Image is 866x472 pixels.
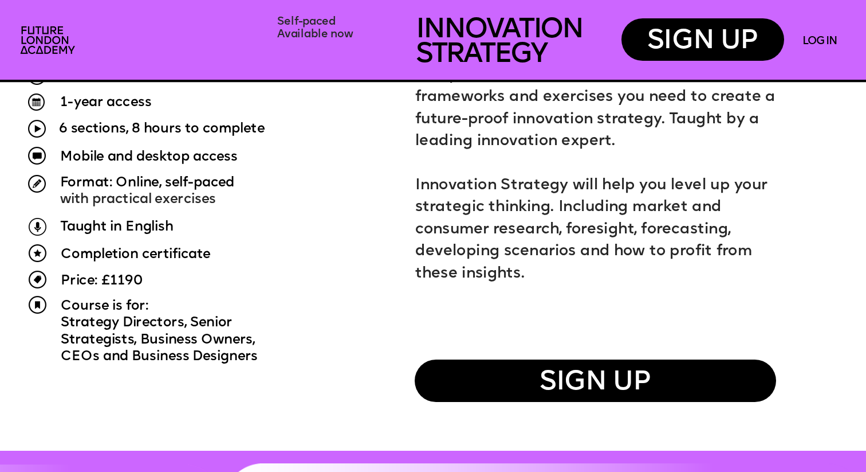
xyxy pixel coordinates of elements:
span: Completion certificate [61,248,210,262]
span: Price: £1190 [61,274,143,288]
img: upload-a750bc6f-f52f-43b6-9728-8737ad81f8c1.png [29,296,46,314]
span: Course is for: [61,299,149,313]
img: upload-2f72e7a8-3806-41e8-b55b-d754ac055a4a.png [15,21,82,61]
span: INNOVATION [416,16,582,44]
span: 1-year access [60,96,151,110]
img: upload-46f30c54-4dc4-4b6f-83d2-a1dbf5baa745.png [28,175,46,193]
img: upload-23374000-b70b-46d9-a071-d267d891162d.png [29,271,46,288]
span: Strategy Directors, Senior [61,317,233,330]
span: 6 sections, 8 hours to complete [59,122,265,136]
span: Innovation Strategy will help you level up your strategic thinking. Including market and consumer... [415,178,771,281]
span: Mobile and desktop access [60,150,238,164]
span: Format: Online, self-paced [60,175,234,189]
span: Strategists, Business Owners, [61,333,255,347]
span: CEOs and Business Designers [61,350,258,364]
span: Self-paced [277,16,336,27]
p: with practical exercises [60,174,365,208]
img: upload-22019272-f3c2-42d5-8ac0-1a7fb7f99565.png [28,147,46,165]
img: upload-9eb2eadd-7bf9-4b2b-b585-6dd8b9275b41.png [29,218,46,236]
img: upload-d48f716b-e876-41cd-bec0-479d4f1408e9.png [29,244,46,262]
img: upload-60f0cde6-1fc7-443c-af28-15e41498aeec.png [28,120,46,138]
a: LOG IN [802,36,836,46]
span: Taught in English [60,221,174,235]
span: Available now [277,29,353,40]
span: STRATEGY [416,41,547,69]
